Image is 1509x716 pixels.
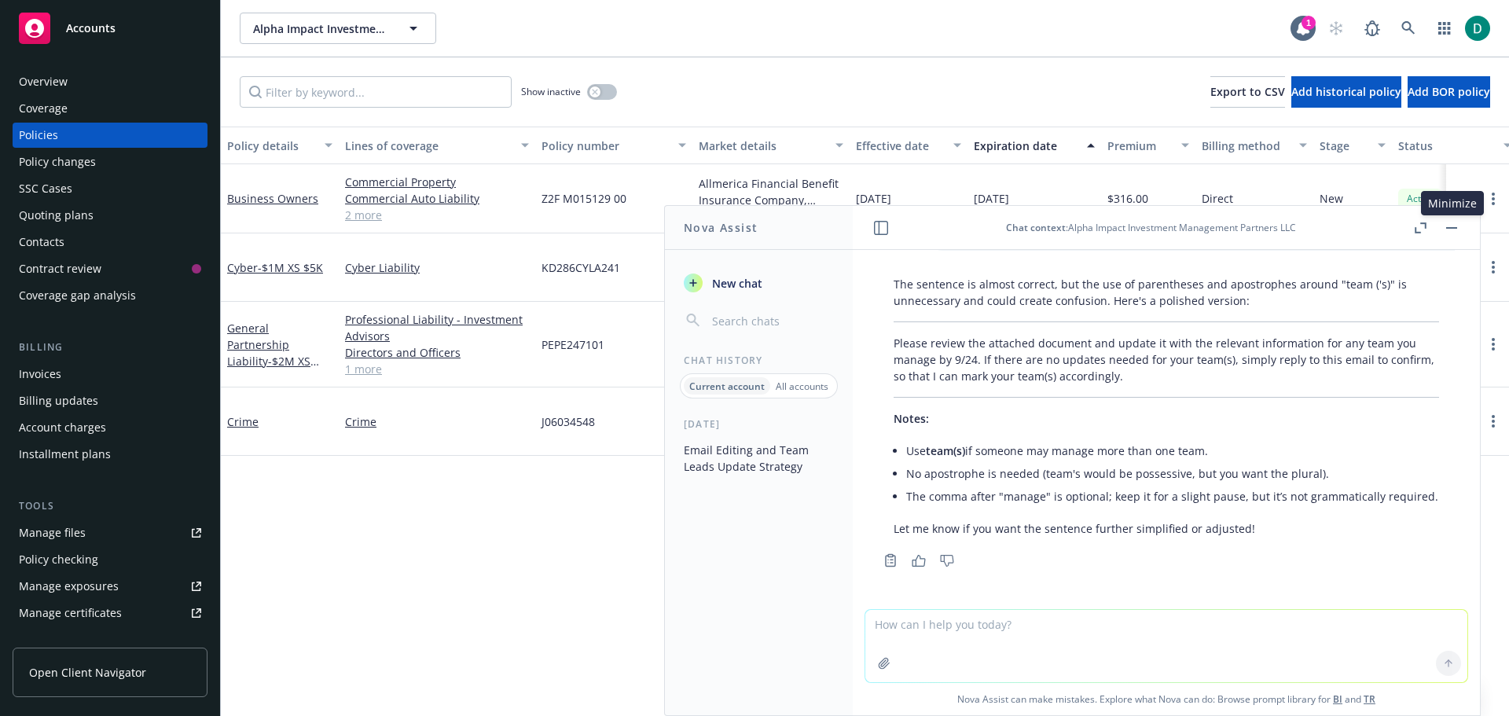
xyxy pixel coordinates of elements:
[692,127,850,164] button: Market details
[19,176,72,201] div: SSC Cases
[19,415,106,440] div: Account charges
[542,138,669,154] div: Policy number
[689,380,765,393] p: Current account
[535,127,692,164] button: Policy number
[1202,138,1290,154] div: Billing method
[221,127,339,164] button: Policy details
[856,138,944,154] div: Effective date
[709,310,834,332] input: Search chats
[684,219,758,236] h1: Nova Assist
[1195,127,1313,164] button: Billing method
[258,260,323,275] span: - $1M XS $5K
[665,354,853,367] div: Chat History
[227,191,318,206] a: Business Owners
[894,276,1439,309] p: The sentence is almost correct, but the use of parentheses and apostrophes around "team ('s)" is ...
[19,600,122,626] div: Manage certificates
[345,311,529,344] a: Professional Liability - Investment Advisors
[1006,221,1066,234] span: Chat context
[1429,13,1460,44] a: Switch app
[227,321,310,385] a: General Partnership Liability
[1484,258,1503,277] a: more
[906,485,1439,508] li: The comma after "manage" is optional; keep it for a slight pause, but it’s not grammatically requ...
[1202,190,1233,207] span: Direct
[253,20,389,37] span: Alpha Impact Investment Management Partners LLC
[13,6,207,50] a: Accounts
[894,335,1439,384] p: Please review the attached document and update it with the relevant information for any team you ...
[345,361,529,377] a: 1 more
[19,362,61,387] div: Invoices
[859,683,1474,715] span: Nova Assist can make mistakes. Explore what Nova can do: Browse prompt library for and
[1408,76,1490,108] button: Add BOR policy
[883,553,898,567] svg: Copy to clipboard
[13,498,207,514] div: Tools
[1452,189,1471,208] a: circleInformation
[13,362,207,387] a: Invoices
[542,190,626,207] span: Z2F M015129 00
[1393,13,1424,44] a: Search
[19,442,111,467] div: Installment plans
[19,256,101,281] div: Contract review
[542,336,604,353] span: PEPE247101
[13,229,207,255] a: Contacts
[66,22,116,35] span: Accounts
[19,149,96,174] div: Policy changes
[19,547,98,572] div: Policy checking
[1364,692,1375,706] a: TR
[1210,84,1285,99] span: Export to CSV
[1484,189,1503,208] a: more
[13,176,207,201] a: SSC Cases
[1484,335,1503,354] a: more
[699,138,826,154] div: Market details
[856,190,891,207] span: [DATE]
[13,520,207,545] a: Manage files
[677,269,840,297] button: New chat
[850,127,967,164] button: Effective date
[19,520,86,545] div: Manage files
[227,414,259,429] a: Crime
[1357,13,1388,44] a: Report a Bug
[19,574,119,599] div: Manage exposures
[345,190,529,207] a: Commercial Auto Liability
[227,354,319,385] span: - $2M XS $100K
[709,275,762,292] span: New chat
[345,259,529,276] a: Cyber Liability
[29,664,146,681] span: Open Client Navigator
[13,340,207,355] div: Billing
[776,380,828,393] p: All accounts
[677,437,840,479] button: Email Editing and Team Leads Update Strategy
[13,283,207,308] a: Coverage gap analysis
[13,96,207,121] a: Coverage
[1320,190,1343,207] span: New
[1408,84,1490,99] span: Add BOR policy
[894,411,929,426] span: Notes:
[19,229,64,255] div: Contacts
[1107,138,1172,154] div: Premium
[967,127,1101,164] button: Expiration date
[974,138,1078,154] div: Expiration date
[1291,84,1401,99] span: Add historical policy
[934,549,960,571] button: Thumbs down
[19,627,98,652] div: Manage claims
[1107,190,1148,207] span: $316.00
[13,256,207,281] a: Contract review
[521,85,581,98] span: Show inactive
[1421,191,1484,215] div: Minimize
[1320,138,1368,154] div: Stage
[13,574,207,599] a: Manage exposures
[240,13,436,44] button: Alpha Impact Investment Management Partners LLC
[345,413,529,430] a: Crime
[665,417,853,431] div: [DATE]
[339,127,535,164] button: Lines of coverage
[13,69,207,94] a: Overview
[1333,692,1342,706] a: BI
[1302,16,1316,30] div: 1
[890,221,1411,234] div: : Alpha Impact Investment Management Partners LLC
[1210,76,1285,108] button: Export to CSV
[19,203,94,228] div: Quoting plans
[345,344,529,361] a: Directors and Officers
[1404,192,1436,206] span: Active
[227,260,323,275] a: Cyber
[240,76,512,108] input: Filter by keyword...
[894,520,1439,537] p: Let me know if you want the sentence further simplified or adjusted!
